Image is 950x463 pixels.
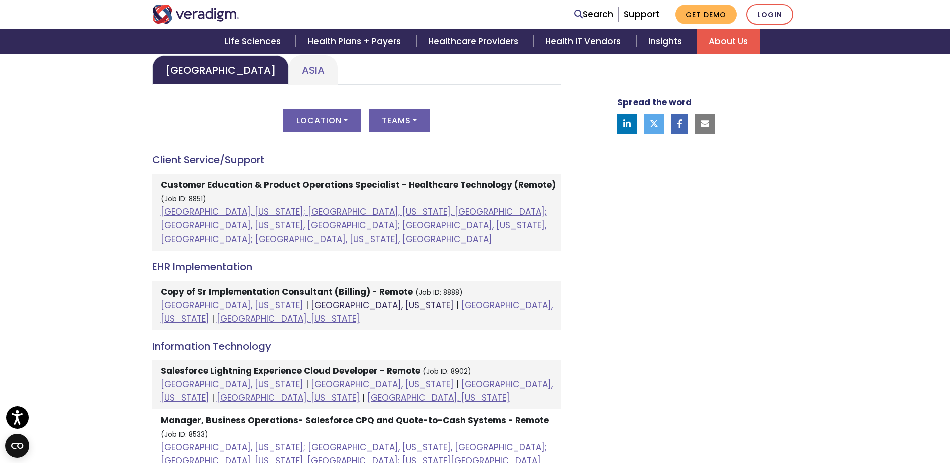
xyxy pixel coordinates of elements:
button: Open CMP widget [5,434,29,458]
strong: Copy of Sr Implementation Consultant (Billing) - Remote [161,286,413,298]
a: [GEOGRAPHIC_DATA], [US_STATE]; [GEOGRAPHIC_DATA], [US_STATE], [GEOGRAPHIC_DATA]; [GEOGRAPHIC_DATA... [161,206,547,245]
small: (Job ID: 8533) [161,430,208,439]
span: | [456,378,459,390]
small: (Job ID: 8902) [423,367,471,376]
strong: Spread the word [617,96,692,108]
h4: Information Technology [152,340,561,352]
a: [GEOGRAPHIC_DATA], [US_STATE] [311,378,454,390]
span: | [212,313,214,325]
a: Support [624,8,659,20]
a: Get Demo [675,5,737,24]
a: Login [746,4,793,25]
span: | [362,392,365,404]
strong: Manager, Business Operations- Salesforce CPQ and Quote-to-Cash Systems - Remote [161,414,549,426]
a: Health IT Vendors [533,29,636,54]
strong: Customer Education & Product Operations Specialist - Healthcare Technology (Remote) [161,179,556,191]
a: [GEOGRAPHIC_DATA], [US_STATE] [217,313,360,325]
a: Healthcare Providers [416,29,533,54]
a: [GEOGRAPHIC_DATA], [US_STATE] [311,299,454,311]
a: Health Plans + Payers [296,29,416,54]
button: Location [283,109,361,132]
a: About Us [697,29,760,54]
a: [GEOGRAPHIC_DATA], [US_STATE] [161,299,303,311]
a: Life Sciences [213,29,296,54]
a: [GEOGRAPHIC_DATA], [US_STATE] [161,378,303,390]
a: [GEOGRAPHIC_DATA] [152,55,289,85]
h4: EHR Implementation [152,261,561,273]
a: Insights [636,29,697,54]
img: Veradigm logo [152,5,240,24]
h4: Client Service/Support [152,154,561,166]
button: Teams [369,109,430,132]
strong: Salesforce Lightning Experience Cloud Developer - Remote [161,365,420,377]
span: | [212,392,214,404]
small: (Job ID: 8888) [415,288,463,297]
a: Asia [289,55,338,85]
span: | [306,299,308,311]
a: [GEOGRAPHIC_DATA], [US_STATE] [161,299,553,325]
a: Search [574,8,613,21]
a: [GEOGRAPHIC_DATA], [US_STATE] [367,392,510,404]
small: (Job ID: 8851) [161,194,206,204]
span: | [456,299,459,311]
span: | [306,378,308,390]
a: [GEOGRAPHIC_DATA], [US_STATE] [217,392,360,404]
